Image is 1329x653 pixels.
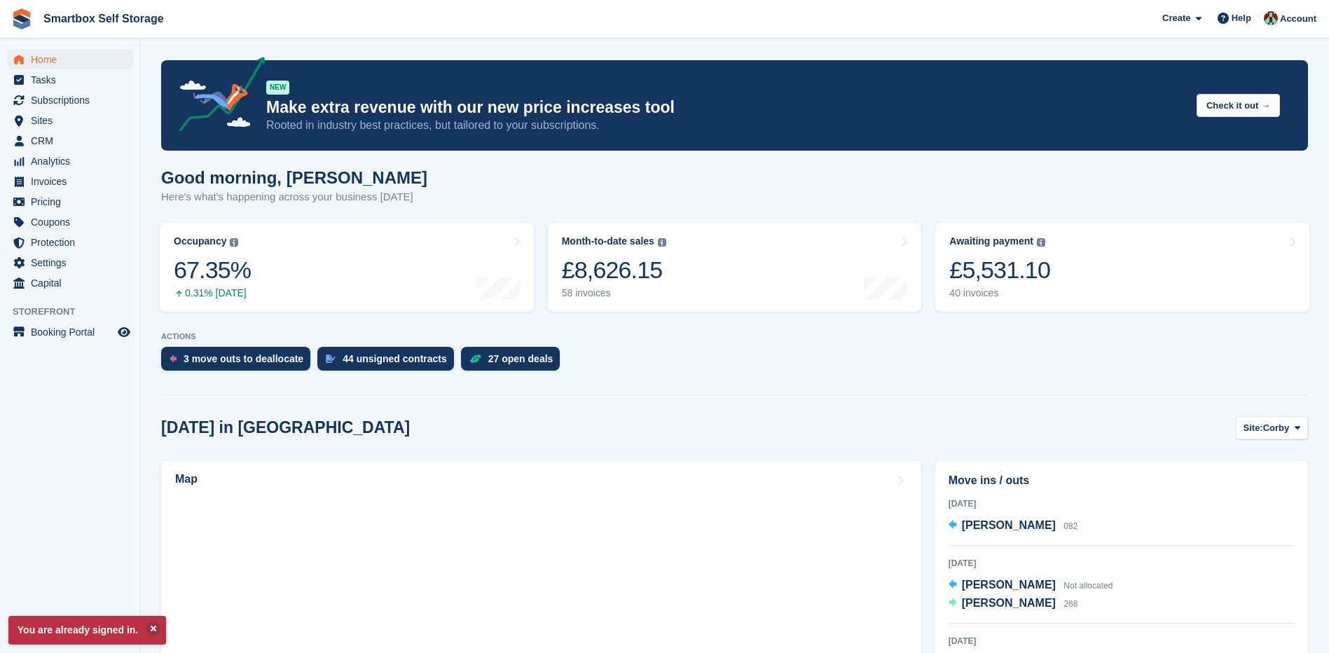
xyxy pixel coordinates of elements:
[31,192,115,212] span: Pricing
[31,111,115,130] span: Sites
[1236,416,1308,439] button: Site: Corby
[8,616,166,645] p: You are already signed in.
[38,7,170,30] a: Smartbox Self Storage
[161,418,410,437] h2: [DATE] in [GEOGRAPHIC_DATA]
[7,50,132,69] a: menu
[548,223,922,312] a: Month-to-date sales £8,626.15 58 invoices
[174,235,226,247] div: Occupancy
[949,595,1078,613] a: [PERSON_NAME] 268
[949,557,1295,570] div: [DATE]
[658,238,666,247] img: icon-info-grey-7440780725fd019a000dd9b08b2336e03edf1995a4989e88bcd33f0948082b44.svg
[7,273,132,293] a: menu
[31,70,115,90] span: Tasks
[170,355,177,363] img: move_outs_to_deallocate_icon-f764333ba52eb49d3ac5e1228854f67142a1ed5810a6f6cc68b1a99e826820c5.svg
[1264,11,1278,25] img: Caren Ingold
[7,233,132,252] a: menu
[562,235,654,247] div: Month-to-date sales
[174,287,251,299] div: 0.31% [DATE]
[935,223,1309,312] a: Awaiting payment £5,531.10 40 invoices
[31,172,115,191] span: Invoices
[1280,12,1316,26] span: Account
[11,8,32,29] img: stora-icon-8386f47178a22dfd0bd8f6a31ec36ba5ce8667c1dd55bd0f319d3a0aa187defe.svg
[31,273,115,293] span: Capital
[175,473,198,486] h2: Map
[31,90,115,110] span: Subscriptions
[230,238,238,247] img: icon-info-grey-7440780725fd019a000dd9b08b2336e03edf1995a4989e88bcd33f0948082b44.svg
[488,353,553,364] div: 27 open deals
[949,577,1113,595] a: [PERSON_NAME] Not allocated
[7,111,132,130] a: menu
[184,353,303,364] div: 3 move outs to deallocate
[317,347,461,378] a: 44 unsigned contracts
[1232,11,1251,25] span: Help
[266,81,289,95] div: NEW
[31,131,115,151] span: CRM
[1037,238,1045,247] img: icon-info-grey-7440780725fd019a000dd9b08b2336e03edf1995a4989e88bcd33f0948082b44.svg
[949,635,1295,647] div: [DATE]
[1263,421,1290,435] span: Corby
[949,517,1078,535] a: [PERSON_NAME] 082
[962,597,1056,609] span: [PERSON_NAME]
[161,332,1308,341] p: ACTIONS
[161,347,317,378] a: 3 move outs to deallocate
[7,212,132,232] a: menu
[461,347,567,378] a: 27 open deals
[116,324,132,341] a: Preview store
[13,305,139,319] span: Storefront
[1244,421,1263,435] span: Site:
[31,50,115,69] span: Home
[1063,581,1113,591] span: Not allocated
[174,256,251,284] div: 67.35%
[7,172,132,191] a: menu
[7,90,132,110] a: menu
[7,151,132,171] a: menu
[160,223,534,312] a: Occupancy 67.35% 0.31% [DATE]
[962,579,1056,591] span: [PERSON_NAME]
[7,70,132,90] a: menu
[949,497,1295,510] div: [DATE]
[7,131,132,151] a: menu
[949,256,1050,284] div: £5,531.10
[31,322,115,342] span: Booking Portal
[326,355,336,363] img: contract_signature_icon-13c848040528278c33f63329250d36e43548de30e8caae1d1a13099fd9432cc5.svg
[949,235,1033,247] div: Awaiting payment
[1197,94,1280,117] button: Check it out →
[266,118,1185,133] p: Rooted in industry best practices, but tailored to your subscriptions.
[7,253,132,273] a: menu
[167,57,266,137] img: price-adjustments-announcement-icon-8257ccfd72463d97f412b2fc003d46551f7dbcb40ab6d574587a9cd5c0d94...
[562,287,666,299] div: 58 invoices
[1162,11,1190,25] span: Create
[161,168,427,187] h1: Good morning, [PERSON_NAME]
[31,151,115,171] span: Analytics
[31,253,115,273] span: Settings
[949,287,1050,299] div: 40 invoices
[31,212,115,232] span: Coupons
[1063,521,1077,531] span: 082
[266,97,1185,118] p: Make extra revenue with our new price increases tool
[949,472,1295,489] h2: Move ins / outs
[7,322,132,342] a: menu
[7,192,132,212] a: menu
[562,256,666,284] div: £8,626.15
[31,233,115,252] span: Protection
[343,353,447,364] div: 44 unsigned contracts
[1063,599,1077,609] span: 268
[469,354,481,364] img: deal-1b604bf984904fb50ccaf53a9ad4b4a5d6e5aea283cecdc64d6e3604feb123c2.svg
[161,189,427,205] p: Here's what's happening across your business [DATE]
[962,519,1056,531] span: [PERSON_NAME]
